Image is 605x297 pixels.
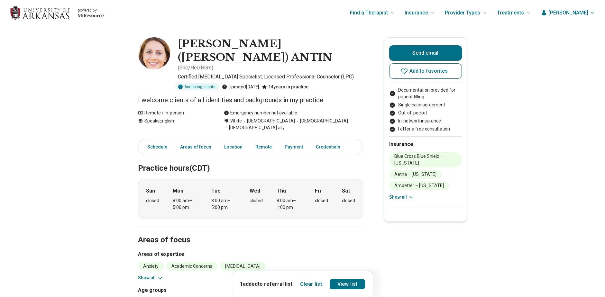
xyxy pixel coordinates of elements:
[389,140,462,148] h2: Insurance
[78,8,104,13] p: powered by
[175,83,219,90] div: Accepting clients
[389,152,462,167] li: Blue Cross Blue Shield – [US_STATE]
[138,118,211,131] div: Speaks English
[389,63,462,79] button: Add to favorites
[497,8,524,17] span: Treatments
[138,148,363,174] h2: Practice hours (CDT)
[389,181,449,190] li: Ambetter – [US_STATE]
[389,194,415,201] button: Show all
[389,87,462,100] li: Documentation provided for patient filling
[350,8,388,17] span: Find a Therapist
[389,118,462,124] li: In-network insurance
[173,197,197,211] div: 8:00 am – 5:00 pm
[140,140,171,154] a: Schedule
[211,197,236,211] div: 8:00 am – 5:00 pm
[389,102,462,108] li: Single case agreement
[541,9,595,17] button: [PERSON_NAME]
[146,197,159,204] div: closed
[178,37,363,64] h1: [PERSON_NAME] ([PERSON_NAME]) ANTIN
[295,118,348,124] span: [DEMOGRAPHIC_DATA]
[389,126,462,132] li: I offer a free consultation
[138,262,164,271] li: Anxiety
[262,83,308,90] div: 14 years in practice
[315,197,328,204] div: closed
[220,140,246,154] a: Location
[548,9,588,17] span: [PERSON_NAME]
[10,3,104,23] a: Home page
[281,140,307,154] a: Payment
[277,197,301,211] div: 8:00 am – 1:00 pm
[342,187,350,195] strong: Sat
[138,37,170,69] img: KATHRYN ANTIN, Certified Eating Disorder Specialist
[138,219,363,246] h2: Areas of focus
[220,262,266,271] li: [MEDICAL_DATA]
[445,8,480,17] span: Provider Types
[315,187,321,195] strong: Fri
[312,140,348,154] a: Credentials
[166,262,217,271] li: Academic Concerns
[250,187,260,195] strong: Wed
[405,8,428,17] span: Insurance
[389,45,462,61] button: Send email
[240,280,292,288] p: 1 added
[258,281,292,287] span: to referral list
[138,274,163,281] button: Show all
[230,118,242,124] span: White
[250,197,263,204] div: closed
[224,110,297,116] div: Emergency number not available
[138,95,363,104] p: I welcome clients of all identities and backgrounds in my practice
[389,87,462,132] ul: Payment options
[409,68,448,74] span: Add to favorites
[277,187,286,195] strong: Thu
[138,179,363,219] div: When does the program meet?
[211,187,221,195] strong: Tue
[138,286,248,294] h3: Age groups
[176,140,215,154] a: Areas of focus
[252,140,276,154] a: Remote
[389,110,462,116] li: Out-of-pocket
[342,197,355,204] div: closed
[222,83,259,90] div: Updated [DATE]
[173,187,183,195] strong: Mon
[242,118,295,124] span: [DEMOGRAPHIC_DATA]
[300,280,322,288] button: Clear list
[146,187,155,195] strong: Sun
[138,250,363,258] h3: Areas of expertise
[138,110,211,116] div: Remote / In-person
[330,279,365,289] a: View list
[389,170,442,179] li: Aetna – [US_STATE]
[178,73,363,81] p: Certified [MEDICAL_DATA] Specialist, Licensed Professional Counselor (LPC)
[178,64,213,72] p: ( She/Her/Hers )
[224,124,285,131] span: [DEMOGRAPHIC_DATA] ally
